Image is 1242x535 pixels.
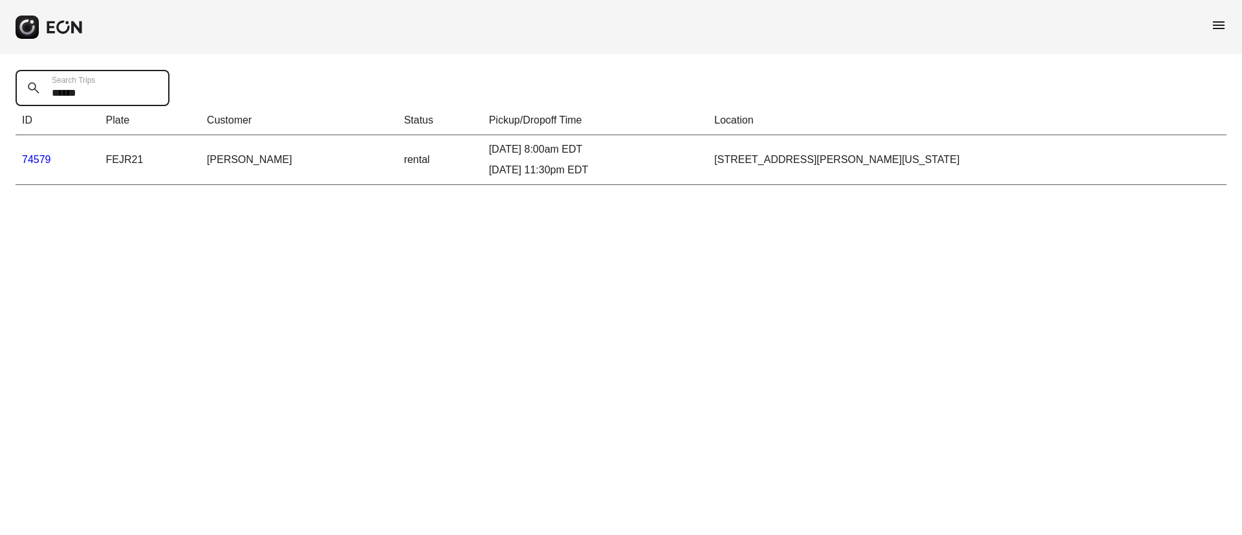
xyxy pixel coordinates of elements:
div: [DATE] 11:30pm EDT [489,162,702,178]
td: FEJR21 [100,135,201,185]
th: Pickup/Dropoff Time [483,106,708,135]
span: menu [1211,17,1226,33]
th: Status [397,106,482,135]
th: Customer [201,106,398,135]
th: Plate [100,106,201,135]
div: [DATE] 8:00am EDT [489,142,702,157]
label: Search Trips [52,75,95,85]
td: rental [397,135,482,185]
td: [STREET_ADDRESS][PERSON_NAME][US_STATE] [708,135,1226,185]
th: ID [16,106,100,135]
th: Location [708,106,1226,135]
td: [PERSON_NAME] [201,135,398,185]
a: 74579 [22,154,51,165]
